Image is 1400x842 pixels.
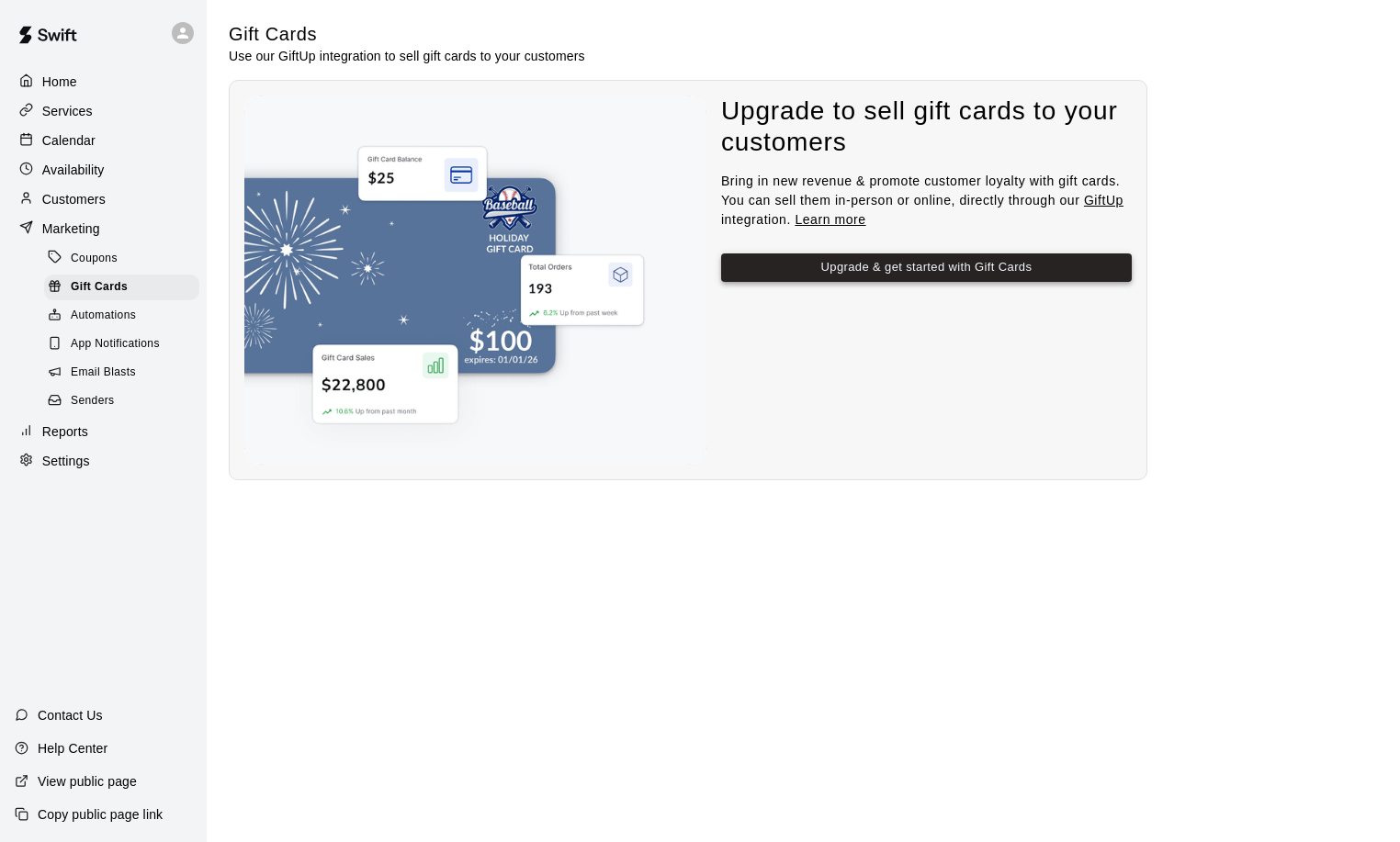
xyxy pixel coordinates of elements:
div: App Notifications [44,331,199,357]
a: App Notifications [44,331,207,359]
div: Coupons [44,246,199,272]
a: Settings [15,447,192,475]
a: GiftUp [1084,193,1123,208]
a: Reports [15,418,192,445]
a: Learn more [795,212,865,227]
a: Calendar [15,127,192,154]
h5: Gift Cards [229,22,585,47]
span: Coupons [71,250,118,268]
a: Gift Cards [44,273,207,301]
a: Marketing [15,215,192,242]
p: Marketing [42,219,100,238]
p: Copy public page link [38,805,163,824]
a: Services [15,97,192,125]
div: Automations [44,303,199,329]
button: Upgrade & get started with Gift Cards [721,253,1132,282]
p: View public page [38,772,137,791]
div: Email Blasts [44,360,199,386]
span: Bring in new revenue & promote customer loyalty with gift cards. You can sell them in-person or o... [721,174,1123,227]
a: Home [15,68,192,95]
a: Senders [44,387,207,416]
p: Help Center [38,739,107,758]
span: Senders [71,392,115,410]
span: Email Blasts [71,364,136,382]
p: Home [42,73,77,91]
a: Automations [44,302,207,331]
p: Customers [42,190,106,208]
p: Calendar [42,131,96,150]
p: Reports [42,422,88,441]
span: App Notifications [71,335,160,354]
h4: Upgrade to sell gift cards to your customers [721,95,1132,159]
p: Services [42,102,93,120]
span: Gift Cards [71,278,128,297]
div: Senders [44,388,199,414]
p: Use our GiftUp integration to sell gift cards to your customers [229,47,585,65]
div: Gift Cards [44,275,199,300]
span: Automations [71,307,136,325]
p: Settings [42,452,90,470]
a: Customers [15,185,192,213]
p: Contact Us [38,706,103,724]
img: Nothing to see here [244,95,706,465]
p: Availability [42,161,105,179]
a: Email Blasts [44,359,207,387]
a: Availability [15,156,192,184]
a: Coupons [44,244,207,273]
